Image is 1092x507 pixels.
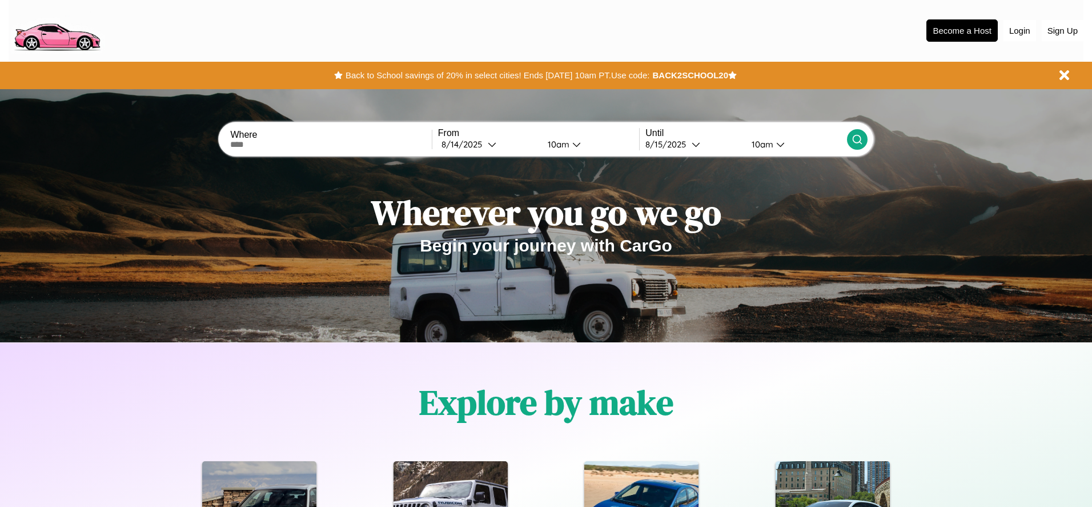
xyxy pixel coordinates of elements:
button: 10am [742,138,846,150]
h1: Explore by make [419,379,673,426]
div: 10am [746,139,776,150]
b: BACK2SCHOOL20 [652,70,728,80]
img: logo [9,6,105,54]
button: Back to School savings of 20% in select cities! Ends [DATE] 10am PT.Use code: [343,67,652,83]
button: Sign Up [1042,20,1083,41]
button: 10am [539,138,639,150]
label: From [438,128,639,138]
button: Become a Host [926,19,998,42]
div: 10am [542,139,572,150]
label: Where [230,130,431,140]
button: 8/14/2025 [438,138,539,150]
div: 8 / 14 / 2025 [441,139,488,150]
label: Until [645,128,846,138]
button: Login [1003,20,1036,41]
div: 8 / 15 / 2025 [645,139,692,150]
